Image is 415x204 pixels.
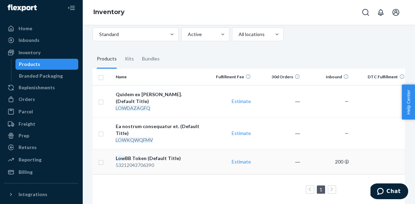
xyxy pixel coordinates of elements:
[4,82,78,93] a: Replenishments
[116,155,202,162] div: BB Token (Default Title)
[232,98,251,104] a: Estimate
[116,155,125,161] em: Low
[254,117,303,149] td: ―
[4,35,78,46] a: Inbounds
[4,47,78,58] a: Inventory
[116,162,202,169] div: 53212043706390
[19,144,37,151] div: Returns
[303,149,352,174] td: 200
[4,130,78,141] a: Prep
[19,84,55,91] div: Replenishments
[351,149,413,174] td: 0
[351,85,413,117] td: 0
[116,91,202,105] div: Quidem ex [PERSON_NAME]. (Default Title)
[19,191,47,198] div: Integrations
[359,5,372,19] button: Open Search Box
[4,154,78,165] a: Reporting
[232,130,251,136] a: Estimate
[113,69,205,85] th: Name
[19,96,35,103] div: Orders
[19,49,41,56] div: Inventory
[97,49,117,69] div: Products
[8,4,37,11] img: Flexport logo
[19,169,33,175] div: Billing
[4,23,78,34] a: Home
[4,167,78,178] a: Billing
[19,72,63,79] div: Branded Packaging
[254,149,303,174] td: ―
[116,137,153,143] em: LOWKQWQFMV
[4,142,78,153] a: Returns
[116,123,202,137] div: Ea nostrum consequatur et. (Default Title)
[142,49,160,69] div: Bundles
[19,108,33,115] div: Parcel
[4,189,78,200] button: Integrations
[15,70,79,81] a: Branded Packaging
[19,37,39,44] div: Inbounds
[15,59,79,70] a: Products
[232,159,251,165] a: Estimate
[187,31,188,38] input: Active
[4,106,78,117] a: Parcel
[4,94,78,105] a: Orders
[389,5,403,19] button: Open account menu
[318,186,324,192] a: Page 1 is your current page
[19,25,32,32] div: Home
[19,121,35,127] div: Freight
[374,5,388,19] button: Open notifications
[19,132,29,139] div: Prep
[65,1,78,15] button: Close Navigation
[4,118,78,129] a: Freight
[238,31,239,38] input: All locations
[402,84,415,120] button: Help Center
[345,98,349,104] span: —
[254,69,303,85] th: 30d Orders
[351,117,413,149] td: 0
[19,61,40,68] div: Products
[351,69,413,85] th: DTC Fulfillment
[125,49,134,69] div: Kits
[205,69,254,85] th: Fulfillment Fee
[254,85,303,117] td: ―
[345,130,349,136] span: —
[19,156,42,163] div: Reporting
[303,69,352,85] th: Inbound
[93,8,125,16] a: Inventory
[116,105,150,111] em: LOWDAZAGFQ
[88,2,130,22] ol: breadcrumbs
[370,183,408,201] iframe: Opens a widget where you can chat to one of our agents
